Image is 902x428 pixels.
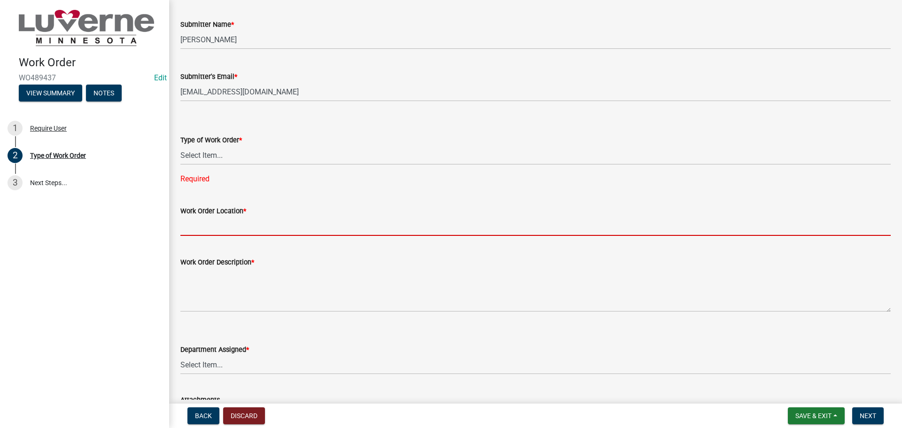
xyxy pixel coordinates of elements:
[19,73,150,82] span: WO489437
[180,74,237,80] label: Submitter's Email
[30,152,86,159] div: Type of Work Order
[180,347,249,353] label: Department Assigned
[180,208,246,215] label: Work Order Location
[8,148,23,163] div: 2
[180,397,220,404] label: Attachments
[19,10,154,46] img: City of Luverne, Minnesota
[795,412,832,420] span: Save & Exit
[19,85,82,101] button: View Summary
[860,412,876,420] span: Next
[180,22,234,28] label: Submitter Name
[180,173,891,185] div: Required
[8,175,23,190] div: 3
[180,137,242,144] label: Type of Work Order
[154,73,167,82] wm-modal-confirm: Edit Application Number
[788,407,845,424] button: Save & Exit
[19,90,82,97] wm-modal-confirm: Summary
[86,90,122,97] wm-modal-confirm: Notes
[852,407,884,424] button: Next
[187,407,219,424] button: Back
[195,412,212,420] span: Back
[223,407,265,424] button: Discard
[8,121,23,136] div: 1
[19,56,162,70] h4: Work Order
[154,73,167,82] a: Edit
[86,85,122,101] button: Notes
[180,259,254,266] label: Work Order Description
[30,125,67,132] div: Require User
